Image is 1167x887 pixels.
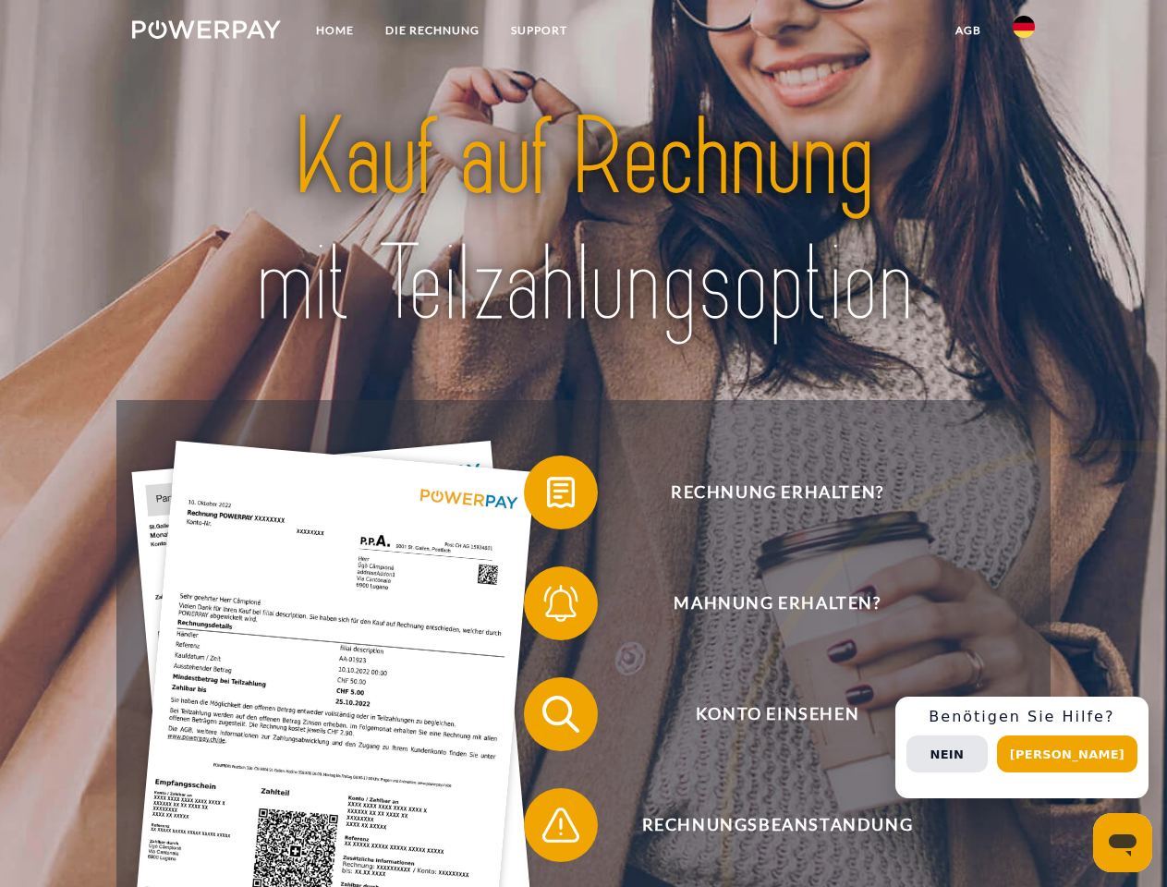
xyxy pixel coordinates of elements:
span: Konto einsehen [551,677,1003,751]
a: DIE RECHNUNG [370,14,495,47]
div: Schnellhilfe [895,697,1149,798]
img: qb_bill.svg [538,469,584,516]
a: SUPPORT [495,14,583,47]
h3: Benötigen Sie Hilfe? [906,708,1137,726]
img: de [1013,16,1035,38]
img: qb_bell.svg [538,580,584,626]
button: Rechnung erhalten? [524,456,1004,529]
img: title-powerpay_de.svg [176,89,991,354]
iframe: Schaltfläche zum Öffnen des Messaging-Fensters [1093,813,1152,872]
button: Mahnung erhalten? [524,566,1004,640]
span: Rechnung erhalten? [551,456,1003,529]
a: Home [300,14,370,47]
span: Mahnung erhalten? [551,566,1003,640]
button: [PERSON_NAME] [997,735,1137,772]
button: Rechnungsbeanstandung [524,788,1004,862]
button: Nein [906,735,988,772]
span: Rechnungsbeanstandung [551,788,1003,862]
button: Konto einsehen [524,677,1004,751]
img: qb_search.svg [538,691,584,737]
img: qb_warning.svg [538,802,584,848]
img: logo-powerpay-white.svg [132,20,281,39]
a: agb [940,14,997,47]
